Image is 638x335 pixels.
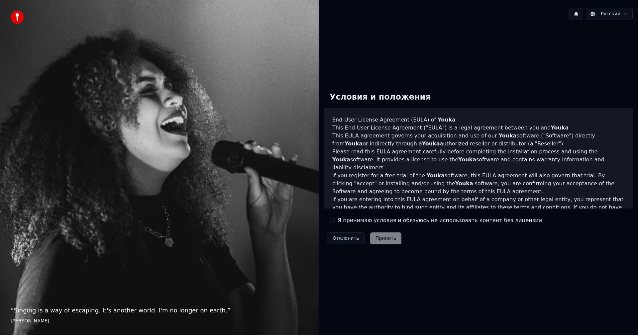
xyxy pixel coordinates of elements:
[455,180,473,187] span: Youka
[332,132,625,148] p: This EULA agreement governs your acquisition and use of our software ("Software") directly from o...
[438,117,456,123] span: Youka
[11,318,308,324] footer: [PERSON_NAME]
[458,156,476,163] span: Youka
[11,11,24,24] img: youka
[11,306,308,315] p: “ Singing is a way of escaping. It's another world. I'm no longer on earth. ”
[422,140,440,147] span: Youka
[551,125,569,131] span: Youka
[427,172,445,179] span: Youka
[498,132,516,139] span: Youka
[332,196,625,227] p: If you are entering into this EULA agreement on behalf of a company or other legal entity, you re...
[332,156,350,163] span: Youka
[338,216,542,224] label: Я принимаю условия и обязуюсь не использовать контент без лицензии
[332,124,625,132] p: This End-User License Agreement ("EULA") is a legal agreement between you and
[332,172,625,196] p: If you register for a free trial of the software, this EULA agreement will also govern that trial...
[345,140,363,147] span: Youka
[327,232,365,244] button: Отклонить
[332,148,625,172] p: Please read this EULA agreement carefully before completing the installation process and using th...
[324,87,436,108] div: Условия и положения
[332,116,625,124] h3: End-User License Agreement (EULA) of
